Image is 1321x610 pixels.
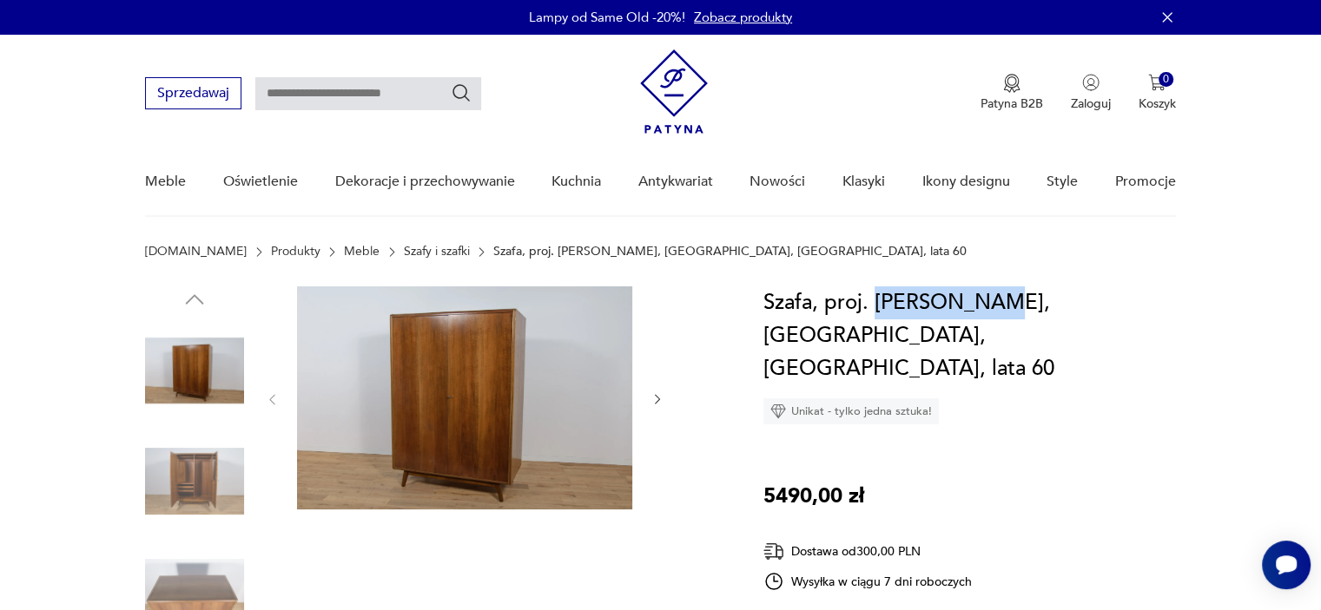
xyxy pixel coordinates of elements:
[404,245,470,259] a: Szafy i szafki
[271,245,320,259] a: Produkty
[344,245,380,259] a: Meble
[1071,95,1111,112] p: Zaloguj
[981,74,1043,112] a: Ikona medaluPatyna B2B
[1003,74,1020,93] img: Ikona medalu
[552,148,601,215] a: Kuchnia
[763,571,972,592] div: Wysyłka w ciągu 7 dni roboczych
[223,148,298,215] a: Oświetlenie
[1082,74,1100,91] img: Ikonka użytkownika
[451,82,472,103] button: Szukaj
[297,286,632,509] img: Zdjęcie produktu Szafa, proj. B. Landsman, Jitona, Czechosłowacja, lata 60
[770,403,786,419] img: Ikona diamentu
[981,95,1043,112] p: Patyna B2B
[763,480,864,513] p: 5490,00 zł
[842,148,885,215] a: Klasyki
[1159,72,1173,87] div: 0
[640,49,708,134] img: Patyna - sklep z meblami i dekoracjami vintage
[763,541,784,562] img: Ikona dostawy
[921,148,1009,215] a: Ikony designu
[145,245,247,259] a: [DOMAIN_NAME]
[1115,148,1176,215] a: Promocje
[493,245,967,259] p: Szafa, proj. [PERSON_NAME], [GEOGRAPHIC_DATA], [GEOGRAPHIC_DATA], lata 60
[763,398,939,424] div: Unikat - tylko jedna sztuka!
[750,148,805,215] a: Nowości
[1047,148,1078,215] a: Style
[638,148,713,215] a: Antykwariat
[1139,74,1176,112] button: 0Koszyk
[145,321,244,420] img: Zdjęcie produktu Szafa, proj. B. Landsman, Jitona, Czechosłowacja, lata 60
[1262,541,1311,589] iframe: Smartsupp widget button
[334,148,514,215] a: Dekoracje i przechowywanie
[145,89,241,101] a: Sprzedawaj
[145,148,186,215] a: Meble
[763,286,1176,385] h1: Szafa, proj. [PERSON_NAME], [GEOGRAPHIC_DATA], [GEOGRAPHIC_DATA], lata 60
[981,74,1043,112] button: Patyna B2B
[694,9,792,26] a: Zobacz produkty
[1139,95,1176,112] p: Koszyk
[763,541,972,562] div: Dostawa od 300,00 PLN
[1148,74,1166,91] img: Ikona koszyka
[529,9,685,26] p: Lampy od Same Old -20%!
[1071,74,1111,112] button: Zaloguj
[145,432,244,531] img: Zdjęcie produktu Szafa, proj. B. Landsman, Jitona, Czechosłowacja, lata 60
[145,77,241,109] button: Sprzedawaj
